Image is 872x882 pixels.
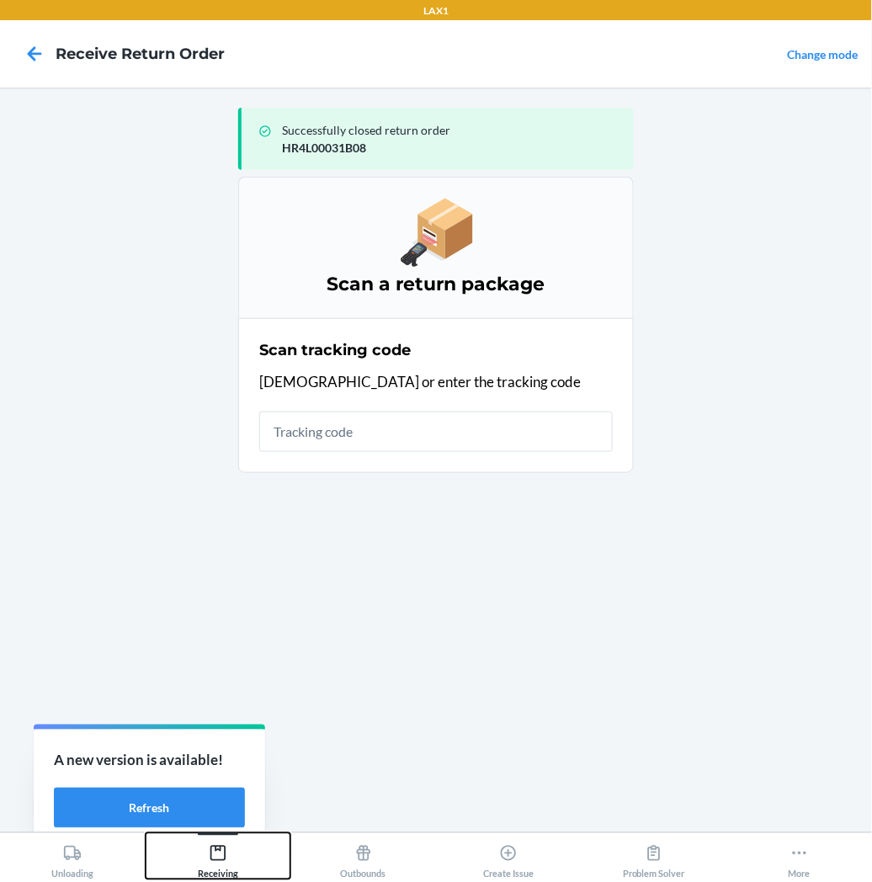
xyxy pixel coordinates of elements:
p: A new version is available! [54,750,245,772]
button: Refresh [54,788,245,828]
div: Outbounds [341,837,386,879]
div: Unloading [51,837,93,879]
div: Receiving [198,837,238,879]
input: Tracking code [259,412,613,452]
button: Create Issue [436,833,582,879]
div: Create Issue [483,837,534,879]
button: More [726,833,872,879]
button: Problem Solver [582,833,727,879]
h3: Scan a return package [259,271,613,298]
button: Receiving [146,833,291,879]
button: Outbounds [290,833,436,879]
p: [DEMOGRAPHIC_DATA] or enter the tracking code [259,371,613,393]
p: LAX1 [423,3,449,19]
p: Successfully closed return order [282,121,620,139]
div: More [789,837,811,879]
h2: Scan tracking code [259,339,411,361]
div: Problem Solver [623,837,685,879]
a: Change mode [788,47,859,61]
p: HR4L00031B08 [282,139,620,157]
h4: Receive Return Order [56,43,225,65]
